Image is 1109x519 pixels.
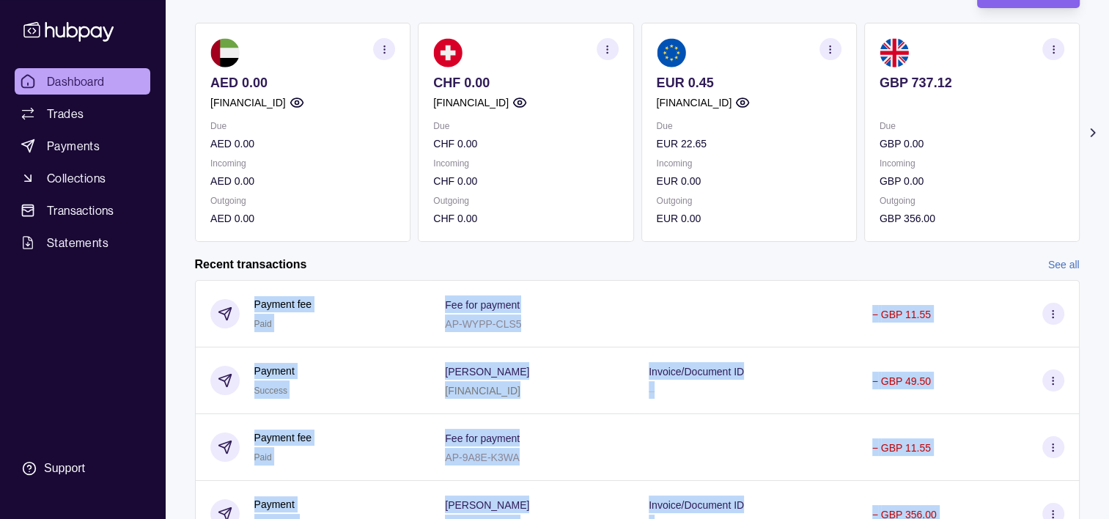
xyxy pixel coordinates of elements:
span: Success [254,386,287,396]
div: Support [44,460,85,476]
p: CHF 0.00 [433,173,618,189]
p: – [649,385,655,397]
p: Due [210,118,395,134]
p: EUR 0.45 [656,75,841,91]
p: CHF 0.00 [433,75,618,91]
p: Payment [254,363,295,379]
p: Incoming [433,155,618,172]
p: GBP 0.00 [879,173,1064,189]
h2: Recent transactions [195,257,307,273]
p: AED 0.00 [210,210,395,227]
p: Outgoing [210,193,395,209]
p: Payment fee [254,296,312,312]
a: Transactions [15,197,150,224]
p: AED 0.00 [210,75,395,91]
p: [PERSON_NAME] [445,499,529,511]
p: Outgoing [879,193,1064,209]
p: Due [879,118,1064,134]
p: AED 0.00 [210,136,395,152]
p: EUR 0.00 [656,210,841,227]
span: Dashboard [47,73,105,90]
img: ae [210,38,240,67]
img: gb [879,38,908,67]
p: Invoice/Document ID [649,499,744,511]
p: EUR 22.65 [656,136,841,152]
p: Due [656,118,841,134]
p: Invoice/Document ID [649,366,744,378]
p: Payment fee [254,430,312,446]
p: GBP 737.12 [879,75,1064,91]
p: Outgoing [433,193,618,209]
span: Payments [47,137,100,155]
p: Due [433,118,618,134]
p: [FINANCIAL_ID] [433,95,509,111]
a: Collections [15,165,150,191]
span: Collections [47,169,106,187]
p: [FINANCIAL_ID] [210,95,286,111]
a: See all [1048,257,1080,273]
p: − GBP 11.55 [872,442,931,454]
img: eu [656,38,685,67]
p: [FINANCIAL_ID] [656,95,732,111]
span: Statements [47,234,108,251]
p: Incoming [210,155,395,172]
p: Outgoing [656,193,841,209]
p: CHF 0.00 [433,210,618,227]
a: Dashboard [15,68,150,95]
p: Fee for payment [445,299,520,311]
span: Transactions [47,202,114,219]
a: Statements [15,229,150,256]
p: − GBP 11.55 [872,309,931,320]
p: Fee for payment [445,432,520,444]
p: GBP 356.00 [879,210,1064,227]
p: AED 0.00 [210,173,395,189]
span: Paid [254,452,272,463]
span: Paid [254,319,272,329]
p: [FINANCIAL_ID] [445,385,520,397]
p: AP-WYPP-CLS5 [445,318,521,330]
p: Incoming [879,155,1064,172]
p: AP-9A8E-K3WA [445,452,519,463]
a: Support [15,453,150,484]
a: Trades [15,100,150,127]
img: ch [433,38,463,67]
a: Payments [15,133,150,159]
span: Trades [47,105,84,122]
p: Payment [254,496,298,512]
p: CHF 0.00 [433,136,618,152]
p: [PERSON_NAME] [445,366,529,378]
p: GBP 0.00 [879,136,1064,152]
p: Incoming [656,155,841,172]
p: EUR 0.00 [656,173,841,189]
p: − GBP 49.50 [872,375,931,387]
